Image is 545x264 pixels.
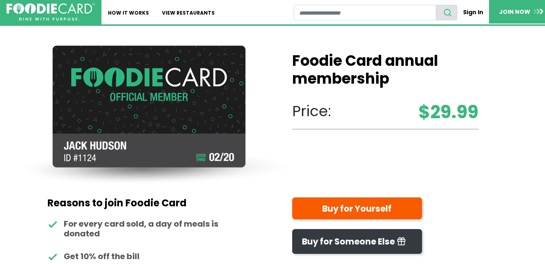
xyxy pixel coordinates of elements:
[6,3,95,21] img: FoodieCard; Eat, Drink, Save, Donate
[457,5,489,20] a: Sign In
[294,5,436,20] input: restaurant search
[47,219,240,238] li: For every card sold, a day of meals is donated
[436,5,457,20] button: search
[292,100,478,122] p: Price:
[47,251,240,261] li: Get 10% off the bill
[292,197,422,219] a: Buy for Yourself
[292,229,422,254] a: Buy for Someone Else
[418,99,478,126] strong: $29.99
[292,52,478,87] h1: Foodie Card annual membership
[47,197,240,209] h2: Reasons to join Foodie Card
